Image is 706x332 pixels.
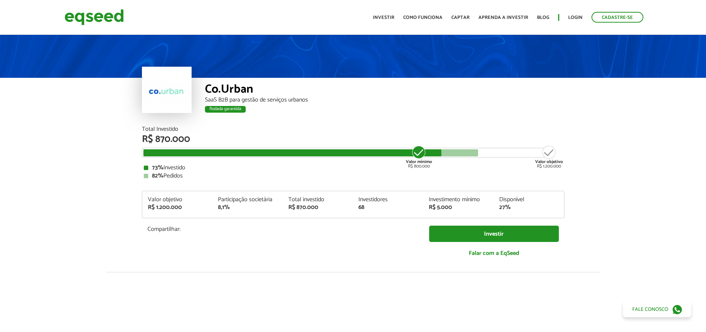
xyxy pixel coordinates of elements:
a: Captar [451,15,470,20]
strong: 82% [152,171,163,181]
a: Cadastre-se [591,12,643,23]
div: Total Investido [142,126,564,132]
div: 8,1% [218,205,277,210]
div: R$ 1.200.000 [148,205,207,210]
div: 68 [358,205,418,210]
div: Participação societária [218,197,277,203]
div: Pedidos [144,173,563,179]
div: Investimento mínimo [429,197,488,203]
strong: 73% [152,163,163,173]
div: Rodada garantida [205,106,246,113]
strong: Valor mínimo [406,158,432,165]
a: Aprenda a investir [478,15,528,20]
div: Co.Urban [205,83,564,97]
a: Investir [373,15,394,20]
div: Investido [144,165,563,171]
a: Investir [429,226,559,242]
div: Total investido [288,197,348,203]
a: Como funciona [403,15,443,20]
a: Fale conosco [623,302,691,317]
img: EqSeed [64,7,124,27]
div: Valor objetivo [148,197,207,203]
div: R$ 1.200.000 [535,145,563,169]
a: Login [568,15,583,20]
div: R$ 870.000 [142,135,564,144]
div: SaaS B2B para gestão de serviços urbanos [205,97,564,103]
a: Falar com a EqSeed [429,246,559,261]
div: R$ 5.000 [429,205,488,210]
a: Blog [537,15,549,20]
div: Disponível [499,197,558,203]
div: Investidores [358,197,418,203]
div: R$ 800.000 [405,145,433,169]
div: 27% [499,205,558,210]
p: Compartilhar: [148,226,418,233]
strong: Valor objetivo [535,158,563,165]
div: R$ 870.000 [288,205,348,210]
